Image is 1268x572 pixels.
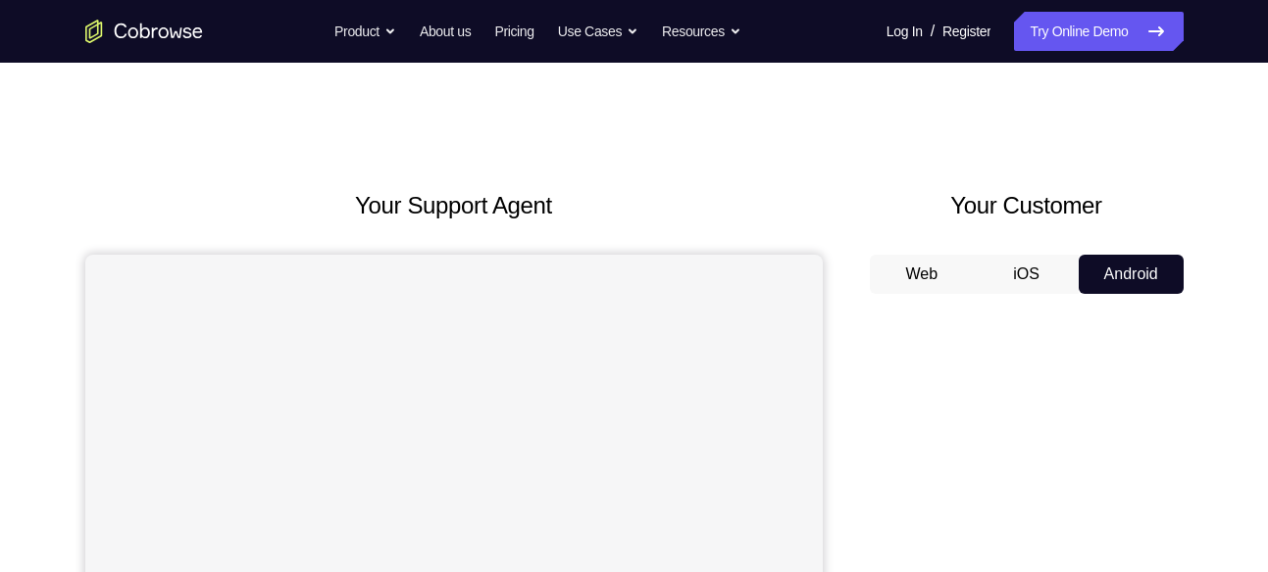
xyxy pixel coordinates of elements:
button: Android [1079,255,1184,294]
a: Go to the home page [85,20,203,43]
button: Web [870,255,975,294]
button: Use Cases [558,12,638,51]
a: Try Online Demo [1014,12,1183,51]
button: iOS [974,255,1079,294]
a: About us [420,12,471,51]
a: Register [942,12,990,51]
button: Product [334,12,396,51]
a: Log In [887,12,923,51]
span: / [931,20,935,43]
h2: Your Support Agent [85,188,823,223]
a: Pricing [494,12,533,51]
h2: Your Customer [870,188,1184,223]
button: Resources [662,12,741,51]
